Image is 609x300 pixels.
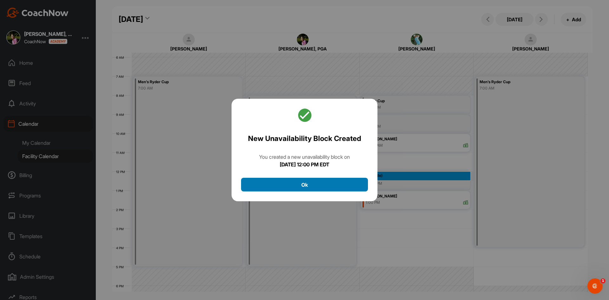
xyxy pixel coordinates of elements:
span: 1 [600,278,606,283]
b: [DATE] 12:00 PM EDT [280,161,329,168]
div: You created a new unavailability block on [259,153,350,161]
iframe: Intercom live chat [587,278,603,294]
h2: New Unavailability Block Created [248,133,361,144]
button: Ok [241,178,368,191]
